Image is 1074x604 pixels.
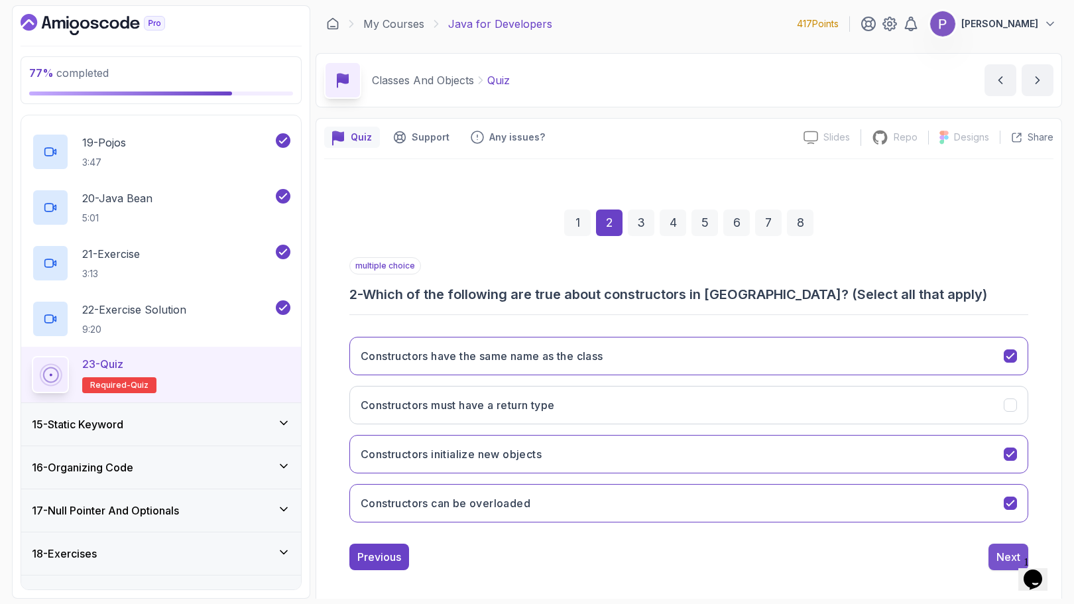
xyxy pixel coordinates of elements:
[349,435,1028,473] button: Constructors initialize new objects
[929,11,1057,37] button: user profile image[PERSON_NAME]
[1018,551,1061,591] iframe: chat widget
[357,549,401,565] div: Previous
[596,210,623,236] div: 2
[90,380,131,391] span: Required-
[984,64,1016,96] button: previous content
[1028,131,1053,144] p: Share
[32,300,290,337] button: 22-Exercise Solution9:20
[349,285,1028,304] h3: 2 - Which of the following are true about constructors in [GEOGRAPHIC_DATA]? (Select all that apply)
[894,131,918,144] p: Repo
[755,210,782,236] div: 7
[32,546,97,562] h3: 18 - Exercises
[21,446,301,489] button: 16-Organizing Code
[361,446,542,462] h3: Constructors initialize new objects
[487,72,510,88] p: Quiz
[32,133,290,170] button: 19-Pojos3:47
[349,544,409,570] button: Previous
[954,131,989,144] p: Designs
[412,131,449,144] p: Support
[349,257,421,274] p: multiple choice
[131,380,149,391] span: quiz
[29,66,54,80] span: 77 %
[21,489,301,532] button: 17-Null Pointer And Optionals
[82,267,140,280] p: 3:13
[361,397,554,413] h3: Constructors must have a return type
[82,135,126,151] p: 19 - Pojos
[564,210,591,236] div: 1
[961,17,1038,30] p: [PERSON_NAME]
[787,210,813,236] div: 8
[32,416,123,432] h3: 15 - Static Keyword
[326,17,339,30] a: Dashboard
[797,17,839,30] p: 417 Points
[723,210,750,236] div: 6
[82,302,186,318] p: 22 - Exercise Solution
[29,66,109,80] span: completed
[628,210,654,236] div: 3
[691,210,718,236] div: 5
[324,127,380,148] button: quiz button
[823,131,850,144] p: Slides
[349,337,1028,375] button: Constructors have the same name as the class
[463,127,553,148] button: Feedback button
[363,16,424,32] a: My Courses
[660,210,686,236] div: 4
[32,356,290,393] button: 23-QuizRequired-quiz
[21,532,301,575] button: 18-Exercises
[448,16,552,32] p: Java for Developers
[82,356,123,372] p: 23 - Quiz
[349,386,1028,424] button: Constructors must have a return type
[32,503,179,518] h3: 17 - Null Pointer And Optionals
[82,156,126,169] p: 3:47
[349,484,1028,522] button: Constructors can be overloaded
[82,211,152,225] p: 5:01
[361,348,603,364] h3: Constructors have the same name as the class
[372,72,474,88] p: Classes And Objects
[32,189,290,226] button: 20-Java Bean5:01
[82,246,140,262] p: 21 - Exercise
[32,245,290,282] button: 21-Exercise3:13
[82,190,152,206] p: 20 - Java Bean
[82,323,186,336] p: 9:20
[988,544,1028,570] button: Next
[361,495,530,511] h3: Constructors can be overloaded
[21,403,301,446] button: 15-Static Keyword
[1000,131,1053,144] button: Share
[21,14,196,35] a: Dashboard
[930,11,955,36] img: user profile image
[32,459,133,475] h3: 16 - Organizing Code
[351,131,372,144] p: Quiz
[996,549,1020,565] div: Next
[1022,64,1053,96] button: next content
[489,131,545,144] p: Any issues?
[385,127,457,148] button: Support button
